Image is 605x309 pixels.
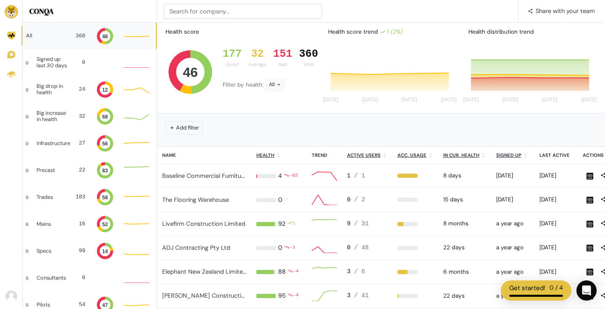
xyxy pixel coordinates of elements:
div: -4 [293,267,299,277]
div: 1 [380,28,402,36]
div: -82 [289,172,298,181]
div: 151 [273,48,292,61]
a: The Flooring Warehouse [162,196,229,203]
th: Trend [307,147,342,164]
img: Brand [5,5,18,18]
th: Last active [534,147,578,164]
div: 0% [397,246,433,250]
div: 2024-05-15 01:28pm [496,219,529,228]
a: Big increase in health 32 68 [23,103,157,130]
div: 7% [397,294,433,298]
div: Health distribution trend [462,24,602,40]
div: All [265,78,285,92]
div: 2025-08-11 12:00am [443,292,486,300]
u: In cur. health [443,152,479,158]
div: Trades [37,194,65,200]
div: Bad [273,61,292,68]
div: 2024-05-15 01:26pm [496,268,529,276]
div: 360 [72,32,85,40]
div: 29% [397,222,433,226]
div: 99 [72,247,85,255]
u: Health [256,152,274,158]
div: 9 [347,219,387,229]
u: Signed up [496,152,521,158]
div: Signed up last 30 days [37,56,70,69]
div: 183 [72,193,85,201]
span: / 2 [354,196,365,203]
div: Health score trend [321,24,461,40]
div: Get started! [509,283,545,293]
div: 0 [347,195,387,205]
tspan: [DATE] [402,97,418,103]
div: 2025-08-11 12:00am [443,243,486,252]
a: Signed up last 30 days 0 [23,49,157,76]
a: Big drop in health 24 12 [23,76,157,103]
a: Trades 183 58 [23,184,157,211]
div: 95 [278,291,286,301]
div: 88 [278,267,286,277]
a: ADJ Contracting Pty Ltd [162,244,230,251]
div: 16 [72,220,85,228]
a: Baseline Commercial Furniture Pty Ltd T/A Form+Function [162,172,324,180]
div: 2025-08-25 12:00am [443,172,486,180]
div: 2025-08-18 12:00am [443,195,486,204]
div: 2025-03-10 12:00am [443,268,486,276]
a: Livefirm Construction Limited [162,220,245,227]
tspan: [DATE] [441,97,457,103]
div: 0 / 4 [550,283,563,293]
div: Big increase in health [37,110,70,122]
div: 0 [278,243,282,253]
tspan: [DATE] [463,97,479,103]
a: Infrastructure 27 56 [23,130,157,157]
div: Precast [37,167,65,173]
div: 2024-05-15 01:28pm [496,243,529,252]
div: Health score [164,26,201,38]
span: / 31 [354,220,369,227]
div: 360 [299,48,318,61]
span: / 1 [354,172,365,179]
span: / 41 [354,292,369,299]
input: Search for company... [164,4,322,19]
div: 50% [397,270,433,274]
div: Infrastructure [37,140,70,146]
div: 4 [278,172,282,181]
div: 24 [75,85,85,93]
div: 3 [347,267,387,277]
div: 32 [248,48,266,61]
tspan: [DATE] [362,97,378,103]
div: 1 [347,172,387,181]
span: / 6 [354,268,365,275]
div: 0 [347,243,387,253]
i: (2%) [390,28,402,35]
div: 2025-01-13 12:00am [443,219,486,228]
div: 2025-03-18 01:07pm [496,195,529,204]
div: 32 [76,112,85,120]
div: 2025-08-25 05:38pm [539,268,573,276]
div: Pilots [37,302,65,308]
div: 1 [292,219,295,229]
div: -1 [289,243,295,253]
tspan: [DATE] [502,97,518,103]
div: Average [248,61,266,68]
div: 27 [77,139,85,147]
div: 2025-05-13 04:24pm [496,172,529,180]
a: Mains 16 52 [23,211,157,238]
tspan: [DATE] [542,97,558,103]
tspan: [DATE] [581,97,597,103]
div: All [26,33,65,39]
div: 0 [278,195,282,205]
div: 22 [72,166,85,174]
th: Name [157,147,251,164]
a: Precast 22 83 [23,157,157,184]
div: Consultants [37,275,66,281]
tspan: [DATE] [323,97,339,103]
img: Avatar [5,291,17,302]
div: 3 [347,291,387,301]
div: 92 [278,219,285,229]
a: Specs 99 14 [23,238,157,264]
div: Specs [37,248,65,254]
div: 2025-08-25 03:32pm [539,243,573,252]
a: All 360 46 [23,23,157,49]
div: 2024-05-15 01:26pm [496,292,529,300]
div: 177 [223,48,242,61]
